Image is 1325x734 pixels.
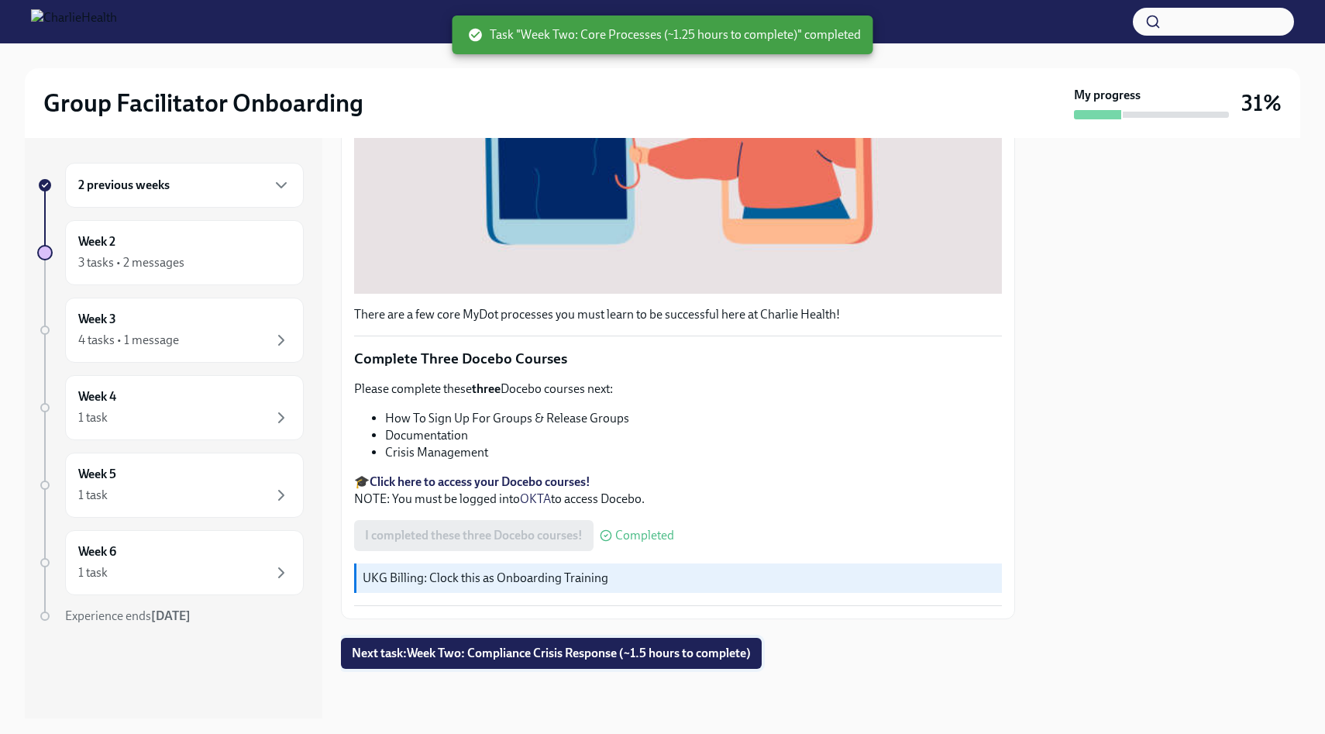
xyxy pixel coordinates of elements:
[78,487,108,504] div: 1 task
[37,453,304,518] a: Week 51 task
[472,381,501,396] strong: three
[78,254,184,271] div: 3 tasks • 2 messages
[78,311,116,328] h6: Week 3
[78,332,179,349] div: 4 tasks • 1 message
[37,220,304,285] a: Week 23 tasks • 2 messages
[354,306,1002,323] p: There are a few core MyDot processes you must learn to be successful here at Charlie Health!
[151,608,191,623] strong: [DATE]
[78,466,116,483] h6: Week 5
[520,491,551,506] a: OKTA
[354,349,1002,369] p: Complete Three Docebo Courses
[363,570,996,587] p: UKG Billing: Clock this as Onboarding Training
[65,608,191,623] span: Experience ends
[1241,89,1282,117] h3: 31%
[65,163,304,208] div: 2 previous weeks
[354,381,1002,398] p: Please complete these Docebo courses next:
[341,638,762,669] button: Next task:Week Two: Compliance Crisis Response (~1.5 hours to complete)
[78,564,108,581] div: 1 task
[78,388,116,405] h6: Week 4
[31,9,117,34] img: CharlieHealth
[37,530,304,595] a: Week 61 task
[37,298,304,363] a: Week 34 tasks • 1 message
[468,26,861,43] span: Task "Week Two: Core Processes (~1.25 hours to complete)" completed
[385,410,1002,427] li: How To Sign Up For Groups & Release Groups
[385,444,1002,461] li: Crisis Management
[370,474,590,489] a: Click here to access your Docebo courses!
[37,375,304,440] a: Week 41 task
[43,88,363,119] h2: Group Facilitator Onboarding
[78,177,170,194] h6: 2 previous weeks
[615,529,674,542] span: Completed
[385,427,1002,444] li: Documentation
[354,474,1002,508] p: 🎓 NOTE: You must be logged into to access Docebo.
[78,409,108,426] div: 1 task
[1074,87,1141,104] strong: My progress
[352,646,751,661] span: Next task : Week Two: Compliance Crisis Response (~1.5 hours to complete)
[78,543,116,560] h6: Week 6
[78,233,115,250] h6: Week 2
